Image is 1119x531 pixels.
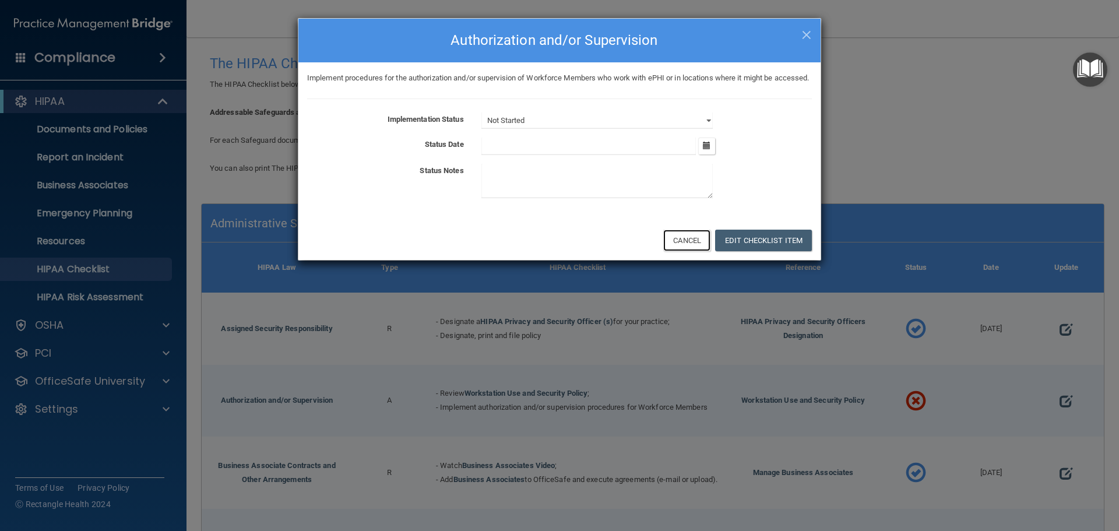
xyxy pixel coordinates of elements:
h4: Authorization and/or Supervision [307,27,812,53]
b: Status Date [425,140,464,149]
button: Open Resource Center [1073,52,1107,87]
div: Implement procedures for the authorization and/or supervision of Workforce Members who work with ... [298,71,821,85]
b: Status Notes [420,166,463,175]
span: × [801,22,812,45]
b: Implementation Status [388,115,464,124]
button: Edit Checklist Item [715,230,812,251]
button: Cancel [663,230,710,251]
